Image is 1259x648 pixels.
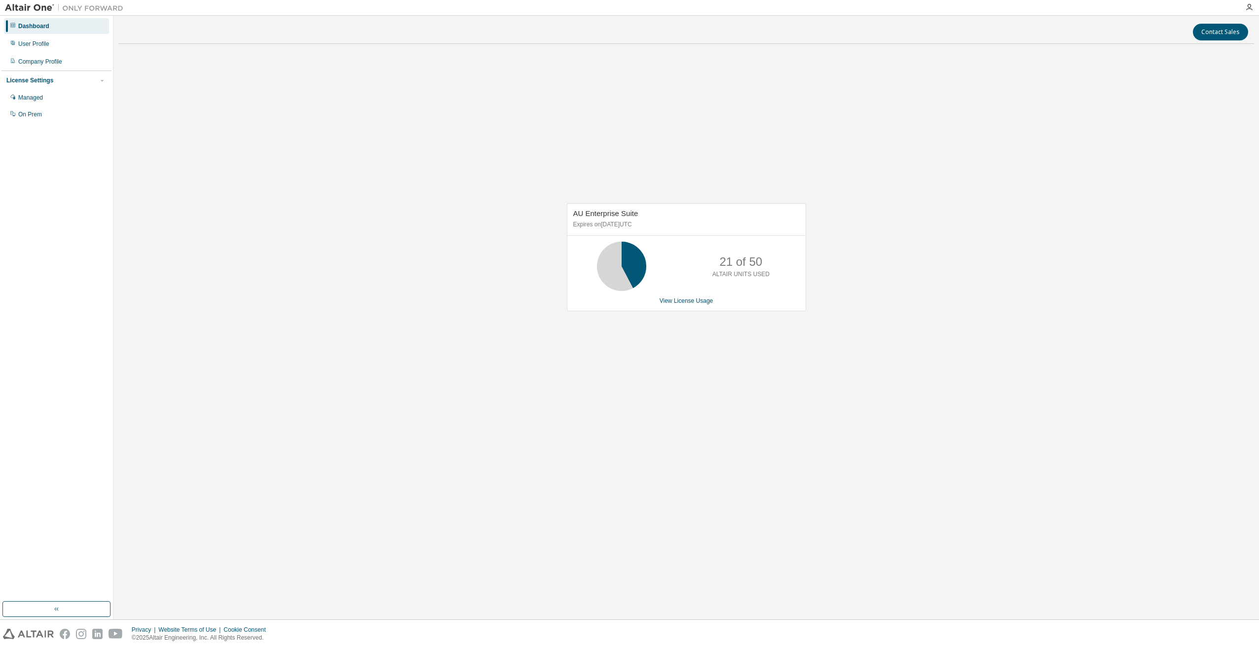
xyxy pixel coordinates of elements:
[18,110,42,118] div: On Prem
[109,629,123,639] img: youtube.svg
[158,626,223,634] div: Website Terms of Use
[18,22,49,30] div: Dashboard
[573,220,797,229] p: Expires on [DATE] UTC
[712,270,770,279] p: ALTAIR UNITS USED
[18,40,49,48] div: User Profile
[1193,24,1248,40] button: Contact Sales
[223,626,271,634] div: Cookie Consent
[6,76,53,84] div: License Settings
[719,253,762,270] p: 21 of 50
[5,3,128,13] img: Altair One
[18,94,43,102] div: Managed
[18,58,62,66] div: Company Profile
[3,629,54,639] img: altair_logo.svg
[60,629,70,639] img: facebook.svg
[132,634,272,642] p: © 2025 Altair Engineering, Inc. All Rights Reserved.
[92,629,103,639] img: linkedin.svg
[132,626,158,634] div: Privacy
[573,209,638,217] span: AU Enterprise Suite
[76,629,86,639] img: instagram.svg
[660,297,713,304] a: View License Usage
